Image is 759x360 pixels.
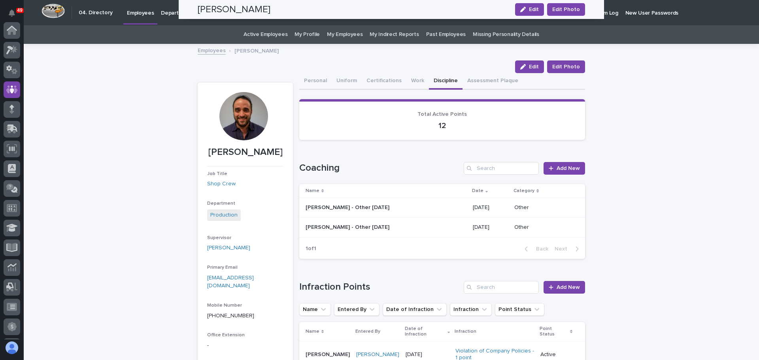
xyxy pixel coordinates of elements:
button: Edit Photo [547,60,585,73]
button: Personal [299,73,332,90]
button: Back [518,245,551,253]
span: Edit [529,64,539,70]
button: Work [406,73,429,90]
p: Name [306,327,319,336]
button: Infraction [450,303,492,316]
p: 12 [309,121,576,130]
span: Primary Email [207,265,238,270]
p: 1 of 1 [299,239,323,258]
a: Employees [198,45,226,55]
span: Add New [557,285,580,290]
p: Entered By [355,327,380,336]
button: Date of Infraction [383,303,447,316]
p: Date [472,187,483,195]
p: [PERSON_NAME] [207,147,283,158]
p: Category [514,187,534,195]
span: Total Active Points [417,111,467,117]
button: Name [299,303,331,316]
button: Discipline [429,73,463,90]
div: Notifications49 [10,9,20,22]
span: Job Title [207,172,227,176]
p: [DATE] [473,224,508,231]
input: Search [464,162,539,175]
a: My Indirect Reports [370,25,419,44]
a: Missing Personality Details [473,25,539,44]
p: Infraction [455,327,476,336]
a: Past Employees [426,25,466,44]
a: Add New [544,162,585,175]
a: [EMAIL_ADDRESS][DOMAIN_NAME] [207,275,254,289]
button: Certifications [362,73,406,90]
span: Department [207,201,235,206]
a: Production [210,211,238,219]
a: [PHONE_NUMBER] [207,313,254,319]
a: Shop Crew [207,180,236,188]
span: Office Extension [207,333,245,337]
a: [PERSON_NAME] [356,351,399,358]
h1: Infraction Points [299,281,461,293]
button: Edit [515,60,544,73]
p: Other [514,204,572,211]
tr: [PERSON_NAME] - Other [DATE][PERSON_NAME] - Other [DATE] [DATE]Other [299,217,585,237]
a: My Profile [295,25,320,44]
span: Supervisor [207,236,231,240]
button: Next [551,245,585,253]
p: Name [306,187,319,195]
button: Notifications [4,5,20,21]
a: My Employees [327,25,363,44]
img: Workspace Logo [42,4,65,18]
p: [PERSON_NAME] - Other [DATE] [306,203,391,211]
span: Back [531,246,548,252]
span: Next [555,246,572,252]
p: Other [514,224,572,231]
button: Point Status [495,303,544,316]
h2: 04. Directory [79,9,113,16]
p: [PERSON_NAME] - Other [DATE] [306,222,391,231]
button: users-avatar [4,339,20,356]
input: Search [464,281,539,294]
p: [PERSON_NAME] [234,46,279,55]
button: Entered By [334,303,379,316]
p: [DATE] [473,204,508,211]
p: [DATE] [406,351,449,358]
span: Edit Photo [552,63,580,71]
p: Active [540,351,572,358]
a: Add New [544,281,585,294]
button: Uniform [332,73,362,90]
a: [PERSON_NAME] [207,244,250,252]
span: Mobile Number [207,303,242,308]
a: Active Employees [244,25,287,44]
button: Assessment Plaque [463,73,523,90]
p: 49 [17,8,23,13]
tr: [PERSON_NAME] - Other [DATE][PERSON_NAME] - Other [DATE] [DATE]Other [299,198,585,217]
h1: Coaching [299,162,461,174]
p: - [207,341,283,350]
span: Add New [557,166,580,171]
p: Date of Infraction [405,324,446,339]
p: [PERSON_NAME] [306,350,351,358]
p: Point Status [540,324,568,339]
